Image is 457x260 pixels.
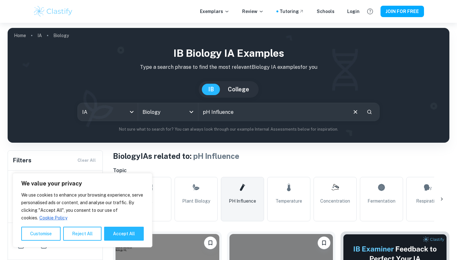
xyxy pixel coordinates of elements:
[78,103,138,121] div: IA
[33,5,73,18] img: Clastify logo
[204,237,217,249] button: Please log in to bookmark exemplars
[104,227,144,241] button: Accept All
[347,8,360,15] a: Login
[39,215,68,221] a: Cookie Policy
[364,107,375,117] button: Search
[416,198,440,205] span: Respiration
[229,198,256,205] span: pH Influence
[222,84,255,95] button: College
[202,84,220,95] button: IB
[242,8,264,15] p: Review
[21,180,144,187] p: We value your privacy
[21,227,61,241] button: Customise
[193,152,239,160] span: pH Influence
[349,106,361,118] button: Clear
[365,6,375,17] button: Help and Feedback
[8,28,449,143] img: profile cover
[13,126,444,133] p: Not sure what to search for? You can always look through our example Internal Assessments below f...
[63,227,102,241] button: Reject All
[280,8,304,15] a: Tutoring
[320,198,350,205] span: Concentration
[318,237,330,249] button: Please log in to bookmark exemplars
[13,63,444,71] p: Type a search phrase to find the most relevant Biology IA examples for you
[37,31,42,40] a: IA
[381,6,424,17] button: JOIN FOR FREE
[113,150,449,162] h1: Biology IAs related to:
[53,32,69,39] p: Biology
[275,198,302,205] span: Temperature
[13,46,444,61] h1: IB Biology IA examples
[13,173,152,247] div: We value your privacy
[13,156,31,165] h6: Filters
[198,103,347,121] input: E.g. photosynthesis, coffee and protein, HDI and diabetes...
[182,198,210,205] span: Plant Biology
[21,191,144,222] p: We use cookies to enhance your browsing experience, serve personalised ads or content, and analys...
[14,31,26,40] a: Home
[317,8,334,15] a: Schools
[113,167,449,174] h6: Topic
[368,198,395,205] span: Fermentation
[187,107,196,116] button: Open
[200,8,229,15] p: Exemplars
